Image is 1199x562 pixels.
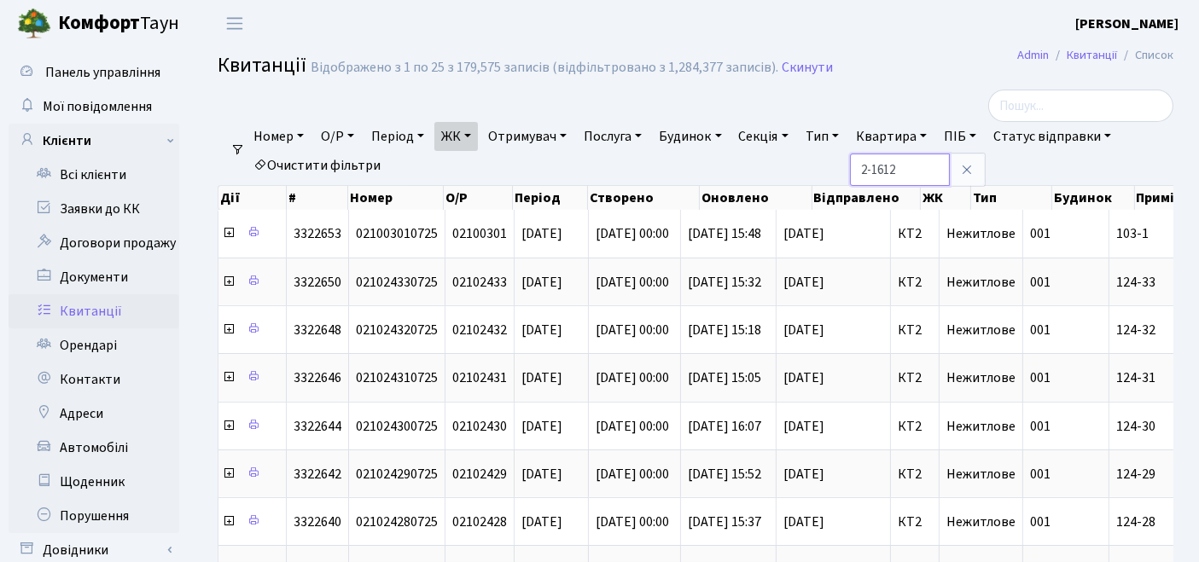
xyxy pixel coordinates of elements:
[521,417,562,436] span: [DATE]
[9,328,179,362] a: Орендарі
[1075,14,1179,34] a: [PERSON_NAME]
[294,224,341,243] span: 3322653
[452,273,507,292] span: 02102433
[799,122,846,151] a: Тип
[588,186,700,210] th: Створено
[9,90,179,124] a: Мої повідомлення
[1052,186,1134,210] th: Будинок
[596,224,669,243] span: [DATE] 00:00
[213,9,256,38] button: Переключити навігацію
[1030,465,1051,484] span: 001
[898,515,932,529] span: КТ2
[364,122,431,151] a: Період
[1117,46,1173,65] li: Список
[898,275,932,289] span: КТ2
[783,227,883,240] span: [DATE]
[452,321,507,339] span: 02102432
[218,186,287,210] th: Дії
[732,122,795,151] a: Секція
[43,97,152,116] span: Мої повідомлення
[652,122,728,151] a: Будинок
[9,294,179,328] a: Квитанції
[294,321,341,339] span: 3322648
[356,224,438,243] span: 021003010725
[356,321,438,339] span: 021024320725
[247,122,311,151] a: Номер
[849,122,934,151] a: Квартира
[946,321,1016,339] span: Нежитлове
[1030,321,1051,339] span: 001
[596,513,669,531] span: [DATE] 00:00
[521,224,562,243] span: [DATE]
[898,323,932,337] span: КТ2
[782,60,833,76] a: Скинути
[688,321,761,339] span: [DATE] 15:18
[1067,46,1117,64] a: Квитанції
[1017,46,1049,64] a: Admin
[783,371,883,385] span: [DATE]
[971,186,1052,210] th: Тип
[348,186,444,210] th: Номер
[898,227,932,240] span: КТ2
[596,368,669,387] span: [DATE] 00:00
[921,186,972,210] th: ЖК
[17,7,51,41] img: logo.png
[444,186,512,210] th: О/Р
[9,124,179,158] a: Клієнти
[783,420,883,433] span: [DATE]
[688,224,761,243] span: [DATE] 15:48
[9,192,179,226] a: Заявки до КК
[988,90,1173,122] input: Пошук...
[218,50,306,80] span: Квитанції
[356,513,438,531] span: 021024280725
[898,371,932,385] span: КТ2
[577,122,649,151] a: Послуга
[898,420,932,433] span: КТ2
[783,467,883,481] span: [DATE]
[9,431,179,465] a: Автомобілі
[521,465,562,484] span: [DATE]
[1030,368,1051,387] span: 001
[946,513,1016,531] span: Нежитлове
[898,467,932,481] span: КТ2
[946,417,1016,436] span: Нежитлове
[9,226,179,260] a: Договори продажу
[946,224,1016,243] span: Нежитлове
[247,151,387,180] a: Очистити фільтри
[9,260,179,294] a: Документи
[688,513,761,531] span: [DATE] 15:37
[356,273,438,292] span: 021024330725
[294,513,341,531] span: 3322640
[812,186,921,210] th: Відправлено
[9,397,179,431] a: Адреси
[9,362,179,397] a: Контакти
[783,323,883,337] span: [DATE]
[9,55,179,90] a: Панель управління
[287,186,348,210] th: #
[521,513,562,531] span: [DATE]
[58,9,140,37] b: Комфорт
[452,417,507,436] span: 02102430
[521,273,562,292] span: [DATE]
[513,186,588,210] th: Період
[596,417,669,436] span: [DATE] 00:00
[1075,14,1179,33] b: [PERSON_NAME]
[294,273,341,292] span: 3322650
[596,273,669,292] span: [DATE] 00:00
[688,273,761,292] span: [DATE] 15:32
[1030,224,1051,243] span: 001
[1030,513,1051,531] span: 001
[452,368,507,387] span: 02102431
[356,465,438,484] span: 021024290725
[596,465,669,484] span: [DATE] 00:00
[294,465,341,484] span: 3322642
[946,273,1016,292] span: Нежитлове
[452,513,507,531] span: 02102428
[58,9,179,38] span: Таун
[452,465,507,484] span: 02102429
[45,63,160,82] span: Панель управління
[481,122,573,151] a: Отримувач
[311,60,778,76] div: Відображено з 1 по 25 з 179,575 записів (відфільтровано з 1,284,377 записів).
[1030,273,1051,292] span: 001
[688,417,761,436] span: [DATE] 16:07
